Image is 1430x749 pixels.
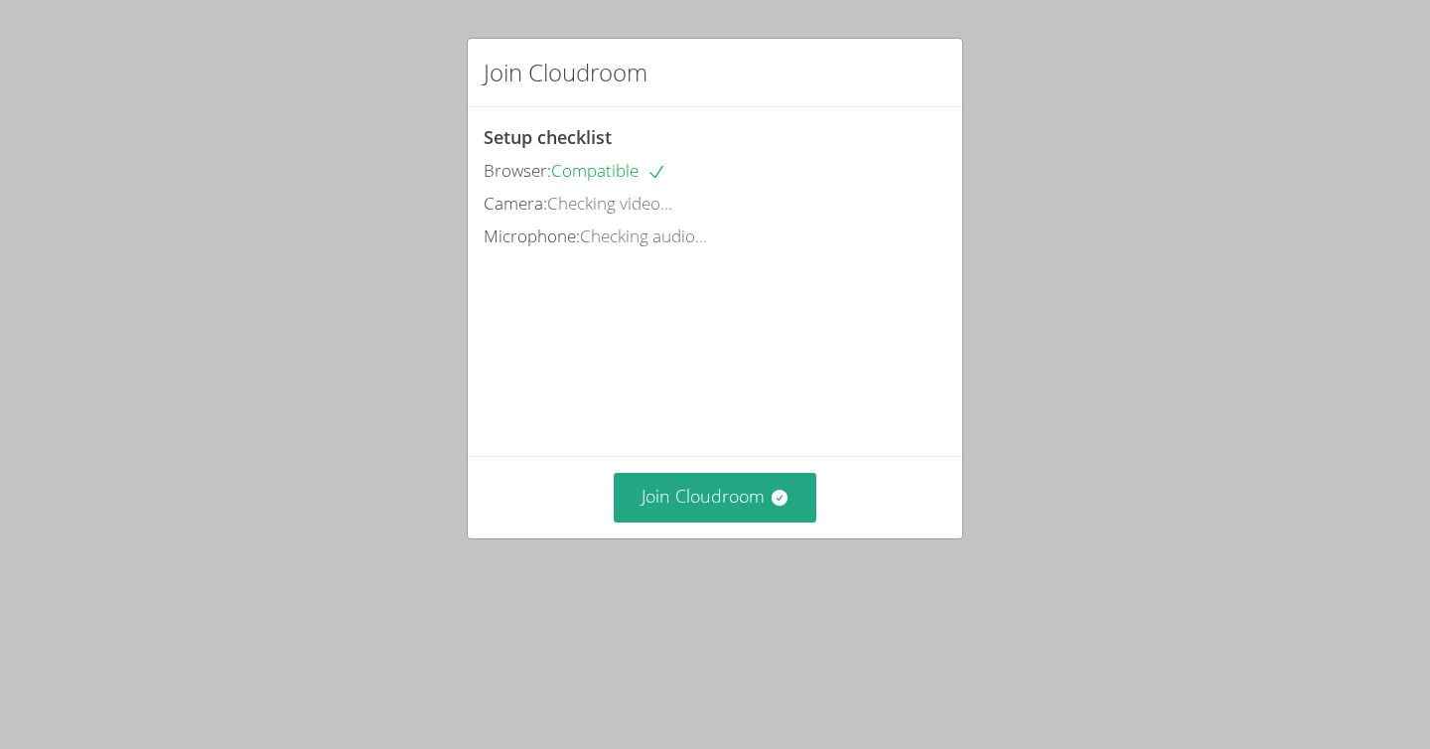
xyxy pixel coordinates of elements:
[484,55,647,90] h2: Join Cloudroom
[484,125,612,149] span: Setup checklist
[580,225,707,247] span: Checking audio...
[614,473,817,522] button: Join Cloudroom
[484,192,547,215] span: Camera:
[484,225,580,247] span: Microphone:
[484,159,551,182] span: Browser:
[547,192,672,215] span: Checking video...
[551,159,666,182] span: Compatible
